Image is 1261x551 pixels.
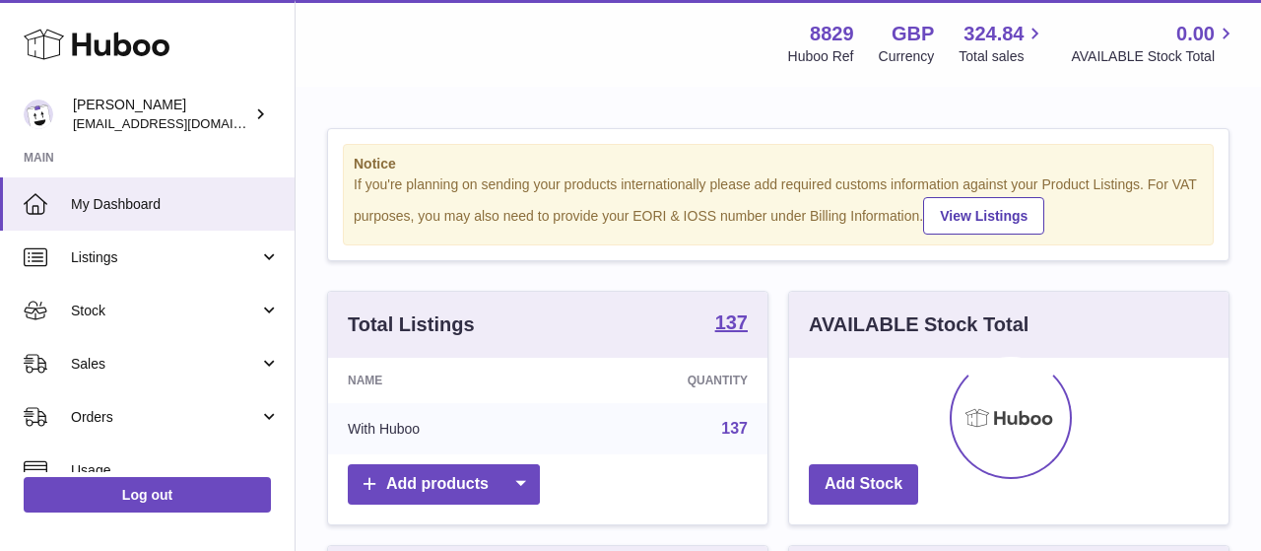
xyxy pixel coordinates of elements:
[1071,47,1237,66] span: AVAILABLE Stock Total
[959,47,1046,66] span: Total sales
[24,100,53,129] img: internalAdmin-8829@internal.huboo.com
[71,408,259,427] span: Orders
[71,302,259,320] span: Stock
[959,21,1046,66] a: 324.84 Total sales
[354,175,1203,235] div: If you're planning on sending your products internationally please add required customs informati...
[879,47,935,66] div: Currency
[788,47,854,66] div: Huboo Ref
[328,358,560,403] th: Name
[1176,21,1215,47] span: 0.00
[892,21,934,47] strong: GBP
[560,358,767,403] th: Quantity
[809,311,1029,338] h3: AVAILABLE Stock Total
[71,461,280,480] span: Usage
[810,21,854,47] strong: 8829
[963,21,1024,47] span: 324.84
[71,248,259,267] span: Listings
[73,96,250,133] div: [PERSON_NAME]
[923,197,1044,235] a: View Listings
[721,420,748,437] a: 137
[328,403,560,454] td: With Huboo
[348,464,540,505] a: Add products
[71,195,280,214] span: My Dashboard
[71,355,259,374] span: Sales
[715,312,748,336] a: 137
[715,312,748,332] strong: 137
[73,115,290,131] span: [EMAIL_ADDRESS][DOMAIN_NAME]
[348,311,475,338] h3: Total Listings
[24,477,271,513] a: Log out
[1071,21,1237,66] a: 0.00 AVAILABLE Stock Total
[354,155,1203,173] strong: Notice
[809,464,918,505] a: Add Stock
